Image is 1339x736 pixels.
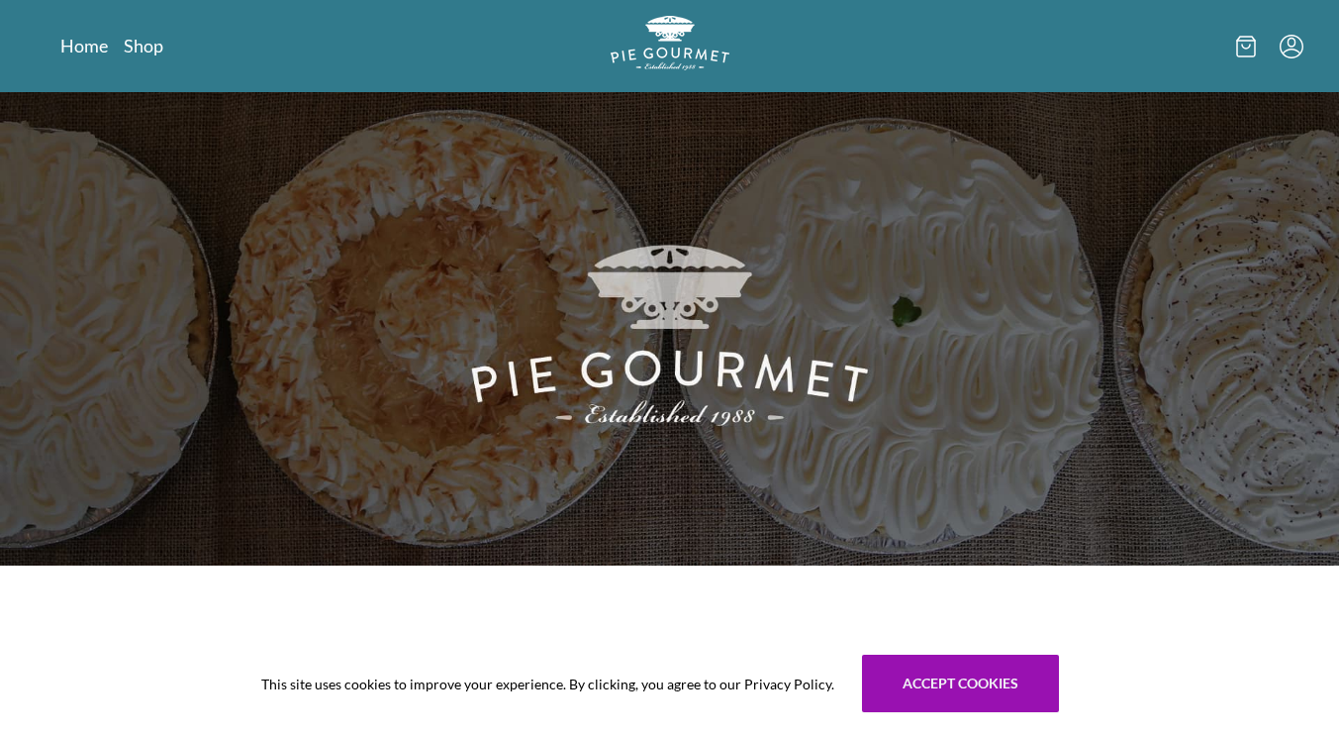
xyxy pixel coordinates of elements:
[862,655,1059,712] button: Accept cookies
[124,34,163,57] a: Shop
[84,629,1256,659] h1: Call [PHONE_NUMBER] or Order Online
[1280,35,1303,58] button: Menu
[261,674,834,694] span: This site uses cookies to improve your experience. By clicking, you agree to our Privacy Policy.
[60,34,108,57] a: Home
[611,16,729,70] img: logo
[611,16,729,76] a: Logo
